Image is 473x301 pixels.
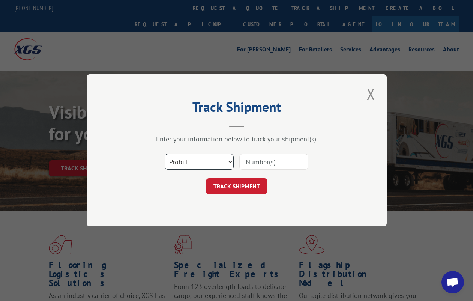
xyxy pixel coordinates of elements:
input: Number(s) [239,154,308,170]
h2: Track Shipment [124,102,349,116]
div: Enter your information below to track your shipment(s). [124,135,349,144]
button: TRACK SHIPMENT [206,179,267,194]
a: Open chat [441,271,464,293]
button: Close modal [365,84,377,104]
